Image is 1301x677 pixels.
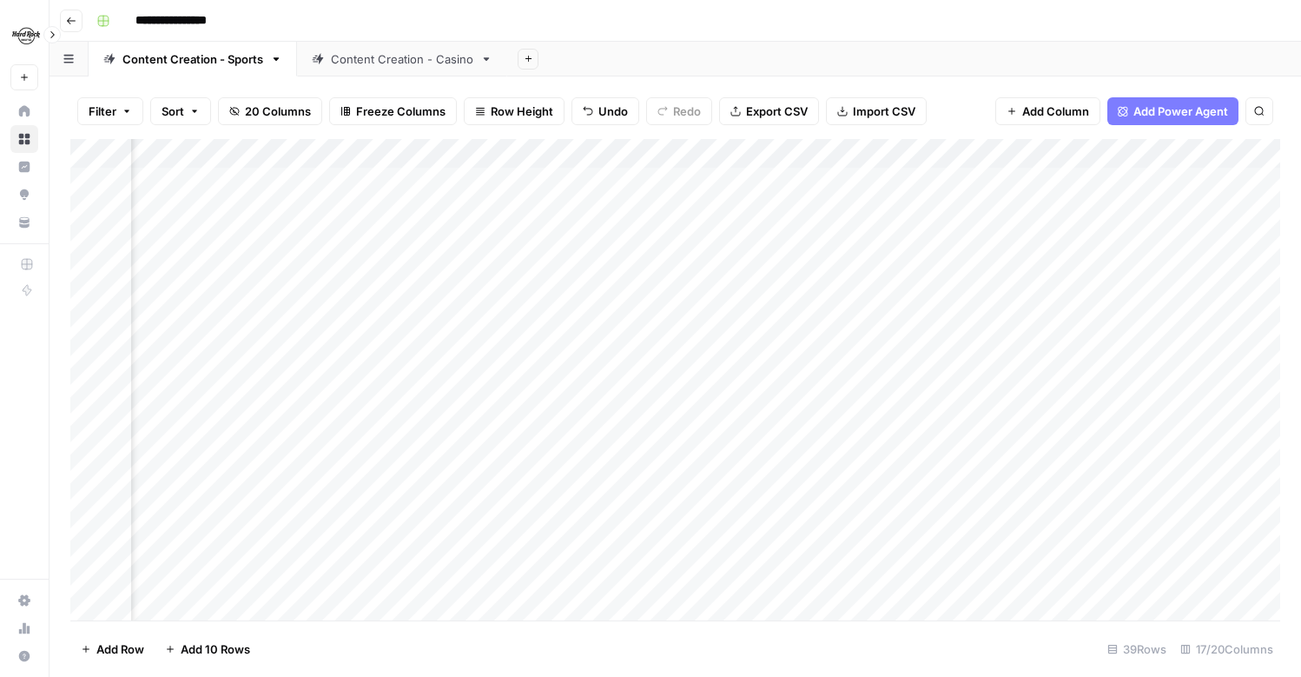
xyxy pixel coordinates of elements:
span: Row Height [491,103,553,120]
a: Settings [10,587,38,614]
button: 20 Columns [218,97,322,125]
button: Add 10 Rows [155,635,261,663]
a: Your Data [10,209,38,236]
button: Sort [150,97,211,125]
button: Filter [77,97,143,125]
div: Content Creation - Casino [331,50,473,68]
button: Help + Support [10,642,38,670]
a: Content Creation - Casino [297,42,507,76]
span: Add 10 Rows [181,640,250,658]
a: Content Creation - Sports [89,42,297,76]
span: Sort [162,103,184,120]
button: Workspace: Hard Rock Digital [10,14,38,57]
span: Add Column [1022,103,1089,120]
div: 17/20 Columns [1173,635,1280,663]
button: Redo [646,97,712,125]
div: Content Creation - Sports [122,50,263,68]
button: Export CSV [719,97,819,125]
button: Row Height [464,97,565,125]
button: Undo [571,97,639,125]
span: Filter [89,103,116,120]
span: 20 Columns [245,103,311,120]
span: Import CSV [853,103,915,120]
span: Export CSV [746,103,808,120]
button: Import CSV [826,97,927,125]
span: Undo [598,103,628,120]
button: Add Power Agent [1107,97,1238,125]
div: 39 Rows [1100,635,1173,663]
button: Add Column [995,97,1100,125]
span: Add Row [96,640,144,658]
button: Freeze Columns [329,97,457,125]
span: Freeze Columns [356,103,446,120]
button: Add Row [70,635,155,663]
span: Redo [673,103,701,120]
a: Opportunities [10,181,38,209]
a: Usage [10,614,38,642]
a: Home [10,97,38,125]
a: Browse [10,125,38,153]
a: Insights [10,153,38,181]
img: Hard Rock Digital Logo [10,20,42,51]
span: Add Power Agent [1133,103,1228,120]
